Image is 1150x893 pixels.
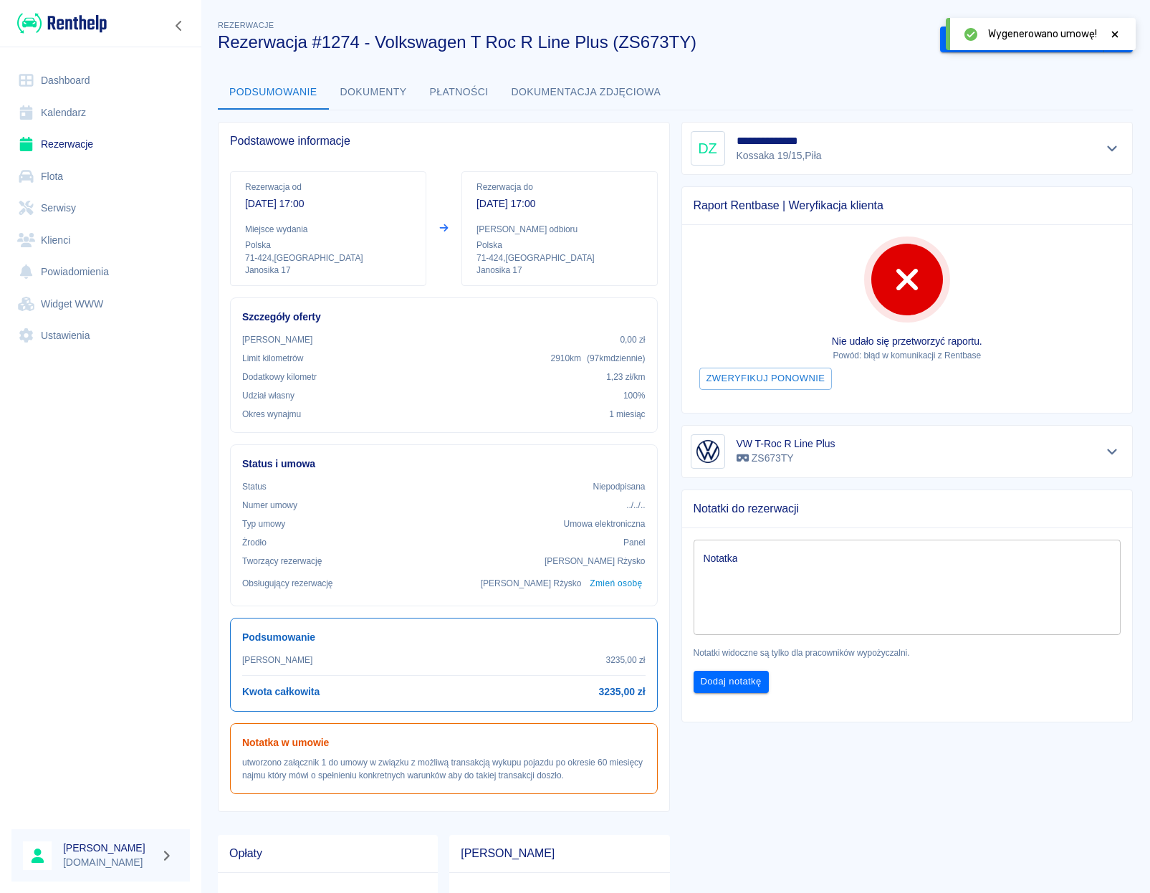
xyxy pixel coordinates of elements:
h6: 3235,00 zł [599,684,646,699]
p: Żrodło [242,536,267,549]
button: Zmień osobę [587,573,645,594]
p: Okres wynajmu [242,408,301,421]
p: 1 miesiąc [609,408,645,421]
p: 71-424 , [GEOGRAPHIC_DATA] [245,252,411,264]
span: Wygenerowano umowę! [988,27,1097,42]
p: Panel [623,536,646,549]
p: [PERSON_NAME] Rżysko [545,555,646,568]
p: Udział własny [242,389,294,402]
p: [PERSON_NAME] [242,333,312,346]
h3: Rezerwacja #1274 - Volkswagen T Roc R Line Plus (ZS673TY) [218,32,929,52]
p: Miejsce wydania [245,223,411,236]
button: Podsumowanie [218,75,329,110]
button: Zweryfikuj ponownie [699,368,833,390]
p: Tworzący rezerwację [242,555,322,568]
p: Polska [245,239,411,252]
a: Kalendarz [11,97,190,129]
p: [DATE] 17:00 [245,196,411,211]
p: Obsługujący rezerwację [242,577,333,590]
p: [PERSON_NAME] odbioru [476,223,643,236]
button: Pokaż szczegóły [1101,138,1124,158]
p: Status [242,480,267,493]
p: [DOMAIN_NAME] [63,855,155,870]
p: Rezerwacja do [476,181,643,194]
span: [PERSON_NAME] [461,846,658,861]
p: Typ umowy [242,517,285,530]
button: Płatności [418,75,500,110]
p: Nie udało się przetworzyć raportu. [694,334,1121,349]
h6: VW T-Roc R Line Plus [737,436,835,451]
p: ../../.. [626,499,645,512]
span: Rezerwacje [218,21,274,29]
span: Raport Rentbase | Weryfikacja klienta [694,199,1121,213]
p: Limit kilometrów [242,352,303,365]
span: Opłaty [229,846,426,861]
a: Klienci [11,224,190,257]
p: 3235,00 zł [606,654,646,667]
p: Numer umowy [242,499,297,512]
p: Polska [476,239,643,252]
p: Janosika 17 [476,264,643,277]
a: Powiadomienia [11,256,190,288]
a: Renthelp logo [11,11,107,35]
a: Rezerwacje [11,128,190,161]
a: Ustawienia [11,320,190,352]
p: Dodatkowy kilometr [242,371,317,383]
p: [DATE] 17:00 [476,196,643,211]
h6: Notatka w umowie [242,735,646,750]
button: Dodaj notatkę [694,671,769,693]
p: ZS673TY [737,451,835,466]
span: Notatki do rezerwacji [694,502,1121,516]
p: 100% [623,389,646,402]
span: ( 97 km dziennie ) [587,353,646,363]
a: Dashboard [11,65,190,97]
p: Kossaka 19/15 , Piła [737,148,825,163]
a: Widget WWW [11,288,190,320]
button: Podpisz umowę elektroniczną [940,27,1104,53]
img: Renthelp logo [17,11,107,35]
button: Pokaż szczegóły [1101,441,1124,462]
span: Podstawowe informacje [230,134,658,148]
p: [PERSON_NAME] Rżysko [481,577,582,590]
p: Powód: błąd w komunikacji z Rentbase [694,349,1121,362]
button: Zwiń nawigację [168,16,190,35]
p: utworzono załącznik 1 do umowy w związku z możliwą transakcją wykupu pojazdu po okresie 60 miesię... [242,756,646,782]
img: Image [694,437,722,466]
a: Serwisy [11,192,190,224]
h6: Kwota całkowita [242,684,320,699]
button: Dokumenty [329,75,418,110]
p: Rezerwacja od [245,181,411,194]
h6: Szczegóły oferty [242,310,646,325]
p: [PERSON_NAME] [242,654,312,667]
p: 71-424 , [GEOGRAPHIC_DATA] [476,252,643,264]
h6: [PERSON_NAME] [63,841,155,855]
p: Umowa elektroniczna [564,517,646,530]
p: 2910 km [551,352,646,365]
button: Dokumentacja zdjęciowa [500,75,673,110]
p: 1,23 zł /km [606,371,645,383]
p: Notatki widoczne są tylko dla pracowników wypożyczalni. [694,646,1121,659]
a: Flota [11,161,190,193]
p: 0,00 zł [620,333,645,346]
div: DZ [691,131,725,166]
h6: Podsumowanie [242,630,646,645]
p: Niepodpisana [593,480,646,493]
p: Janosika 17 [245,264,411,277]
h6: Status i umowa [242,457,646,472]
